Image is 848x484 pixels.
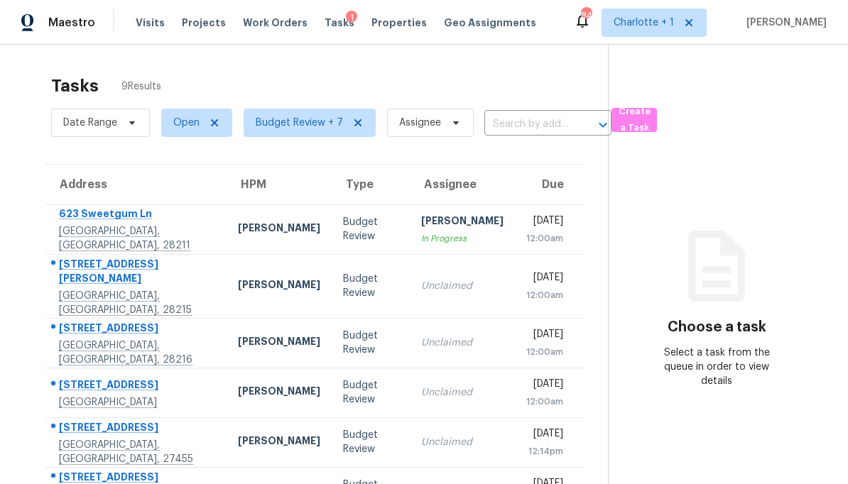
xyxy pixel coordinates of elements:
span: Charlotte + 1 [614,16,674,30]
button: Open [593,115,613,135]
div: 12:00am [526,231,563,246]
span: Assignee [399,116,441,130]
button: Create a Task [611,108,657,132]
div: Budget Review [343,428,398,456]
div: Unclaimed [421,279,504,293]
div: [PERSON_NAME] [421,214,504,231]
div: Budget Review [343,378,398,407]
h3: Choose a task [668,320,766,334]
span: [PERSON_NAME] [741,16,827,30]
span: Date Range [63,116,117,130]
div: 12:14pm [526,444,563,458]
div: 12:00am [526,345,563,359]
div: [PERSON_NAME] [238,434,320,451]
span: Create a Task [619,104,650,136]
div: Unclaimed [421,385,504,400]
input: Search by address [484,114,572,136]
div: Select a task from the queue in order to view details [663,346,771,388]
span: Work Orders [243,16,308,30]
div: [DATE] [526,270,563,288]
th: Address [45,165,227,204]
div: Budget Review [343,329,398,357]
span: Tasks [325,18,354,28]
h2: Tasks [51,79,99,93]
div: [PERSON_NAME] [238,221,320,238]
th: HPM [227,165,332,204]
span: Maestro [48,16,95,30]
div: [DATE] [526,427,563,444]
span: Properties [371,16,427,30]
span: Open [173,116,200,130]
div: 12:00am [526,288,563,302]
div: [DATE] [526,327,563,345]
div: 12:00am [526,395,563,409]
th: Due [515,165,585,204]
span: Geo Assignments [444,16,536,30]
div: [PERSON_NAME] [238,384,320,402]
div: [DATE] [526,377,563,395]
div: Unclaimed [421,435,504,449]
div: [DATE] [526,214,563,231]
div: Unclaimed [421,336,504,350]
span: Projects [182,16,226,30]
th: Assignee [410,165,515,204]
span: 9 Results [121,79,161,94]
div: Budget Review [343,272,398,300]
span: Visits [136,16,165,30]
div: 84 [581,9,591,23]
span: Budget Review + 7 [256,116,343,130]
div: In Progress [421,231,504,246]
div: [PERSON_NAME] [238,277,320,295]
th: Type [332,165,410,204]
div: 1 [346,11,357,25]
div: Budget Review [343,215,398,243]
div: [PERSON_NAME] [238,334,320,352]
